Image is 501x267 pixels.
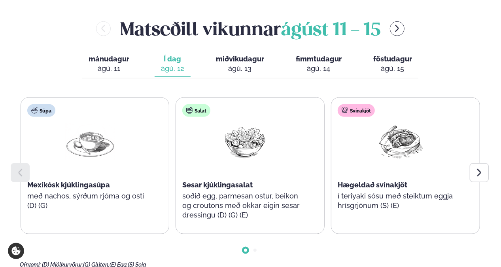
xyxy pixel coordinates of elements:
[244,249,247,252] span: Go to slide 1
[216,55,264,63] span: miðvikudagur
[373,55,412,63] span: föstudagur
[182,104,210,117] div: Salat
[31,107,38,114] img: soup.svg
[27,191,153,210] p: með nachos, sýrðum rjóma og osti (D) (G)
[220,123,270,160] img: Salad.png
[375,123,426,160] img: Pork-Meat.png
[65,123,115,160] img: Soup.png
[289,51,348,77] button: fimmtudagur ágú. 14
[161,54,184,64] span: Í dag
[210,51,270,77] button: miðvikudagur ágú. 13
[296,55,342,63] span: fimmtudagur
[338,181,407,189] span: Hægeldað svínakjöt
[338,191,463,210] p: í teriyaki sósu með steiktum eggja hrísgrjónum (S) (E)
[161,64,184,73] div: ágú. 12
[82,51,136,77] button: mánudagur ágú. 11
[120,16,380,42] h2: Matseðill vikunnar
[89,64,129,73] div: ágú. 11
[182,191,308,220] p: soðið egg, parmesan ostur, beikon og croutons með okkar eigin sesar dressingu (D) (G) (E)
[155,51,191,77] button: Í dag ágú. 12
[216,64,264,73] div: ágú. 13
[253,249,257,252] span: Go to slide 2
[281,22,380,39] span: ágúst 11 - 15
[373,64,412,73] div: ágú. 15
[390,21,405,36] button: menu-btn-right
[182,181,253,189] span: Sesar kjúklingasalat
[296,64,342,73] div: ágú. 14
[89,55,129,63] span: mánudagur
[367,51,418,77] button: föstudagur ágú. 15
[8,243,24,259] a: Cookie settings
[27,104,55,117] div: Súpa
[338,104,375,117] div: Svínakjöt
[342,107,348,114] img: pork.svg
[186,107,193,114] img: salad.svg
[96,21,111,36] button: menu-btn-left
[27,181,110,189] span: Mexíkósk kjúklingasúpa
